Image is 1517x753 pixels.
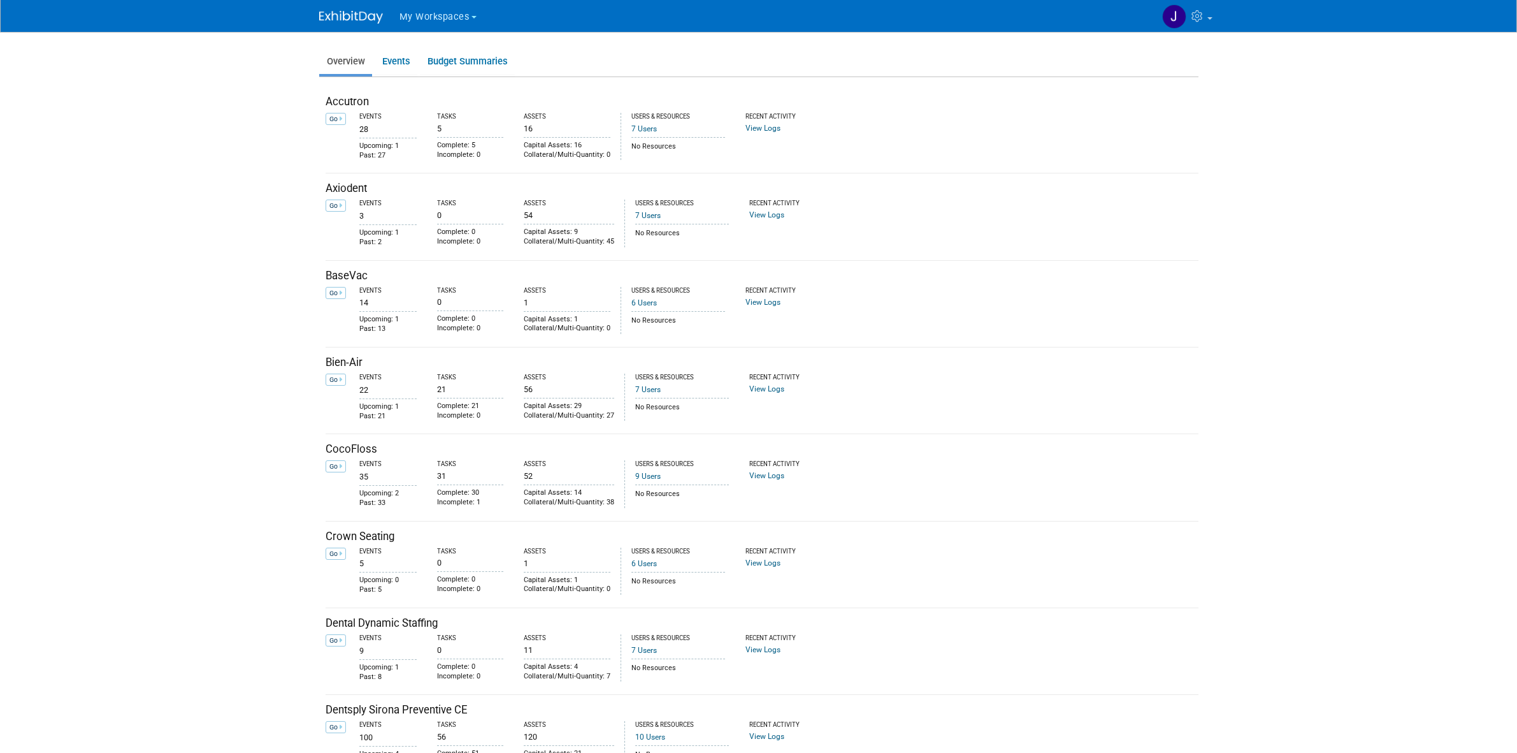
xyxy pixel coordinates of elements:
[631,559,657,568] a: 6 Users
[437,382,503,395] div: 21
[745,645,780,654] a: View Logs
[326,287,346,299] a: Go
[359,729,417,743] div: 100
[359,382,417,395] div: 22
[524,576,610,585] div: Capital Assets: 1
[326,548,346,560] a: Go
[524,498,614,508] div: Collateral/Multi-Quantity: 38
[437,460,503,469] div: Tasks
[326,616,1198,631] div: Dental Dynamic Staffing
[420,49,515,74] a: Budget Summaries
[749,471,784,480] a: View Logs
[359,142,417,151] div: Upcoming: 1
[437,662,503,672] div: Complete: 0
[749,460,824,469] div: Recent Activity
[437,314,503,324] div: Complete: 0
[359,151,417,161] div: Past: 27
[524,237,614,247] div: Collateral/Multi-Quantity: 45
[524,662,610,672] div: Capital Assets: 4
[631,664,676,672] span: No Resources
[631,287,726,295] div: Users & Resources
[524,228,614,237] div: Capital Assets: 9
[524,585,610,594] div: Collateral/Multi-Quantity: 0
[745,113,821,121] div: Recent Activity
[437,141,503,150] div: Complete: 5
[524,382,614,395] div: 56
[524,548,610,556] div: Assets
[524,295,610,308] div: 1
[359,585,417,595] div: Past: 5
[631,634,726,643] div: Users & Resources
[437,402,503,411] div: Complete: 21
[319,49,372,74] a: Overview
[635,211,661,220] a: 7 Users
[375,49,417,74] a: Events
[359,295,417,308] div: 14
[635,200,730,208] div: Users & Resources
[524,488,614,498] div: Capital Assets: 14
[631,124,657,133] a: 7 Users
[635,385,661,394] a: 7 Users
[319,11,383,24] img: ExhibitDay
[437,113,503,121] div: Tasks
[359,315,417,325] div: Upcoming: 1
[359,555,417,569] div: 5
[359,325,417,334] div: Past: 13
[635,721,730,729] div: Users & Resources
[524,411,614,421] div: Collateral/Multi-Quantity: 27
[359,469,417,482] div: 35
[437,200,503,208] div: Tasks
[359,374,417,382] div: Events
[359,228,417,238] div: Upcoming: 1
[635,403,680,411] span: No Resources
[749,721,824,729] div: Recent Activity
[437,555,503,568] div: 0
[359,113,417,121] div: Events
[437,469,503,481] div: 31
[437,150,503,160] div: Incomplete: 0
[437,548,503,556] div: Tasks
[326,460,346,472] a: Go
[524,643,610,655] div: 11
[359,402,417,412] div: Upcoming: 1
[635,733,665,742] a: 10 Users
[326,355,1198,370] div: Bien-Air
[326,181,1198,196] div: Axiodent
[326,442,1198,457] div: CocoFloss
[326,268,1198,284] div: BaseVac
[524,634,610,643] div: Assets
[326,374,346,386] a: Go
[749,210,784,219] a: View Logs
[524,469,614,481] div: 52
[437,498,503,508] div: Incomplete: 1
[359,643,417,656] div: 9
[524,721,614,729] div: Assets
[326,94,1198,110] div: Accutron
[437,324,503,333] div: Incomplete: 0
[437,729,503,742] div: 56
[631,646,657,655] a: 7 Users
[749,732,784,741] a: View Logs
[524,402,614,411] div: Capital Assets: 29
[631,577,676,585] span: No Resources
[524,121,610,134] div: 16
[359,460,417,469] div: Events
[326,703,1198,718] div: Dentsply Sirona Preventive CE
[437,287,503,295] div: Tasks
[524,287,610,295] div: Assets
[631,298,657,307] a: 6 Users
[524,460,614,469] div: Assets
[359,548,417,556] div: Events
[399,11,470,22] span: My Workspaces
[359,634,417,643] div: Events
[631,142,676,150] span: No Resources
[745,298,780,307] a: View Logs
[437,411,503,421] div: Incomplete: 0
[359,121,417,135] div: 28
[749,374,824,382] div: Recent Activity
[1162,4,1186,29] img: Justin Newborn
[524,200,614,208] div: Assets
[635,460,730,469] div: Users & Resources
[635,374,730,382] div: Users & Resources
[326,113,346,125] a: Go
